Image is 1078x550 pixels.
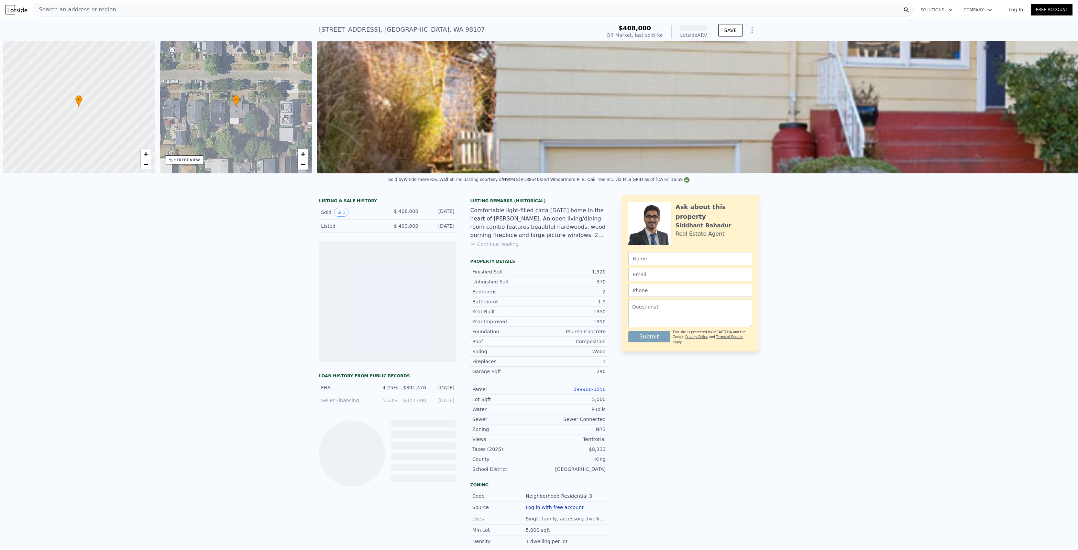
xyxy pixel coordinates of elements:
div: Uses [472,515,526,522]
div: Parcel [472,386,539,393]
a: Zoom out [298,159,308,170]
div: Year Built [472,308,539,315]
input: Email [628,268,752,281]
div: Finished Sqft [472,268,539,275]
div: 1,920 [539,268,606,275]
div: Sold by Windermere R.E. Wall St. Inc. . [388,177,465,182]
div: Bathrooms [472,298,539,305]
a: Free Account [1031,4,1072,15]
div: King [539,456,606,463]
div: Loan history from public records [319,373,456,379]
div: 1950 [539,318,606,325]
div: Source [472,504,526,511]
div: Density [472,538,526,545]
span: + [143,150,148,158]
div: Neighborhood Residential 3 [526,493,594,499]
div: Fireplaces [472,358,539,365]
div: Listed [321,223,382,229]
span: • [233,96,240,103]
div: 290 [539,368,606,375]
div: 5.53% [374,397,398,404]
div: Lotside ARV [680,32,707,39]
div: Bedrooms [472,288,539,295]
div: Territorial [539,436,606,443]
div: Sewer Connected [539,416,606,423]
div: 4.25% [374,384,398,391]
span: • [75,96,82,103]
span: $408,000 [618,24,651,32]
div: Views [472,436,539,443]
div: 5,000 [539,396,606,403]
button: Log in with free account [526,505,584,510]
div: Year Improved [472,318,539,325]
div: 370 [539,278,606,285]
div: 1 [539,358,606,365]
div: [DATE] [430,397,454,404]
div: Siding [472,348,539,355]
div: 1 dwelling per lot [526,538,569,545]
div: Listing courtesy of NWMLS (#188540) and Windermere R. E. Oak Tree Inc. via MLS GRID as of [DATE] ... [465,177,690,182]
input: Phone [628,284,752,297]
div: Real Estate Agent [675,230,725,238]
div: Seller Financing [321,397,370,404]
button: SAVE [718,24,742,36]
div: 2 [539,288,606,295]
div: Garage Sqft [472,368,539,375]
span: Search an address or region [33,6,116,14]
div: Zoning [470,482,608,488]
div: Roof [472,338,539,345]
div: Wood [539,348,606,355]
div: Sold [321,208,382,217]
div: 1950 [539,308,606,315]
span: + [301,150,305,158]
a: Privacy Policy [685,335,708,339]
div: • [75,95,82,107]
div: [DATE] [424,208,454,217]
div: Unfinished Sqft [472,278,539,285]
div: $8,333 [539,446,606,453]
div: Ask about this property [675,202,752,222]
button: Show Options [745,23,759,37]
div: NR3 [539,426,606,433]
div: School District [472,466,539,473]
img: Lotside [5,5,27,14]
div: Min Lot [472,527,526,533]
div: County [472,456,539,463]
div: Taxes (2025) [472,446,539,453]
div: $322,400 [402,397,426,404]
div: Composition [539,338,606,345]
div: Public [539,406,606,413]
div: Single family, accessory dwellings. [526,515,606,522]
button: Company [958,4,998,16]
button: Solutions [915,4,958,16]
div: FHA [321,384,370,391]
div: [GEOGRAPHIC_DATA] [539,466,606,473]
div: Sewer [472,416,539,423]
a: 099900-0050 [573,387,606,392]
span: − [301,160,305,169]
div: 1.5 [539,298,606,305]
div: • [233,95,240,107]
div: Code [472,493,526,499]
div: $391,476 [402,384,426,391]
div: Poured Concrete [539,328,606,335]
a: Zoom in [141,149,151,159]
div: LISTING & SALE HISTORY [319,198,456,205]
div: Comfortable light-filled circa [DATE] home in the heart of [PERSON_NAME]. An open living/dining r... [470,206,608,239]
span: $ 408,000 [394,208,418,214]
button: Submit [628,331,670,342]
div: STREET VIEW [174,158,200,163]
button: View historical data [334,208,349,217]
div: Off Market, last sold for [607,32,663,39]
a: Log In [1000,6,1031,13]
input: Name [628,252,752,265]
div: [DATE] [430,384,454,391]
div: Listing Remarks (Historical) [470,198,608,204]
div: Foundation [472,328,539,335]
a: Zoom in [298,149,308,159]
a: Zoom out [141,159,151,170]
img: NWMLS Logo [684,177,690,183]
div: Water [472,406,539,413]
div: Siddhant Bahadur [675,222,731,230]
span: − [143,160,148,169]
